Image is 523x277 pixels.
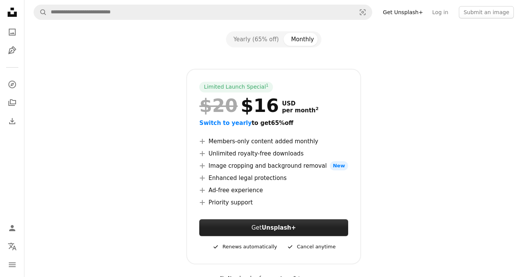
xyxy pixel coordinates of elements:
a: Home — Unsplash [5,5,20,21]
div: Renews automatically [212,242,277,251]
button: Yearly (65% off) [228,33,285,46]
a: Log in [428,6,453,18]
strong: Unsplash+ [261,224,296,231]
a: Get Unsplash+ [378,6,428,18]
a: 2 [314,107,320,114]
button: Monthly [285,33,320,46]
button: Search Unsplash [34,5,47,19]
button: Visual search [354,5,372,19]
a: Explore [5,77,20,92]
li: Unlimited royalty-free downloads [199,149,348,158]
li: Ad-free experience [199,186,348,195]
sup: 2 [316,106,319,111]
button: Language [5,239,20,254]
span: USD [282,100,319,107]
a: Collections [5,95,20,110]
form: Find visuals sitewide [34,5,372,20]
button: Submit an image [459,6,514,18]
sup: 1 [266,83,269,87]
button: Menu [5,257,20,272]
button: GetUnsplash+ [199,219,348,236]
button: Switch to yearlyto get65%off [199,118,293,128]
div: Cancel anytime [286,242,336,251]
li: Enhanced legal protections [199,173,348,183]
li: Priority support [199,198,348,207]
a: Log in / Sign up [5,220,20,236]
div: $16 [199,96,279,115]
span: $20 [199,96,237,115]
a: 1 [265,83,270,91]
a: Download History [5,113,20,129]
span: Switch to yearly [199,120,252,126]
a: Photos [5,24,20,40]
a: Illustrations [5,43,20,58]
div: Limited Launch Special [199,82,273,92]
span: per month [282,107,319,114]
li: Members-only content added monthly [199,137,348,146]
span: New [330,161,348,170]
li: Image cropping and background removal [199,161,348,170]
